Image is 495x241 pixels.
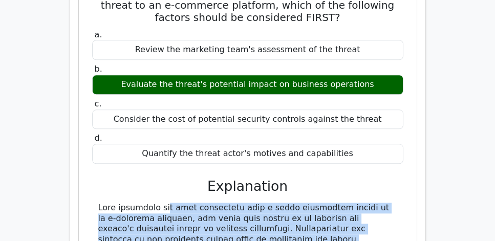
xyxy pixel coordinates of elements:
span: d. [95,133,102,143]
div: Evaluate the threat's potential impact on business operations [92,75,403,95]
span: b. [95,64,102,74]
div: Review the marketing team's assessment of the threat [92,40,403,60]
h3: Explanation [98,178,397,194]
span: c. [95,99,102,108]
div: Consider the cost of potential security controls against the threat [92,109,403,129]
span: a. [95,30,102,39]
div: Quantify the threat actor's motives and capabilities [92,144,403,164]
